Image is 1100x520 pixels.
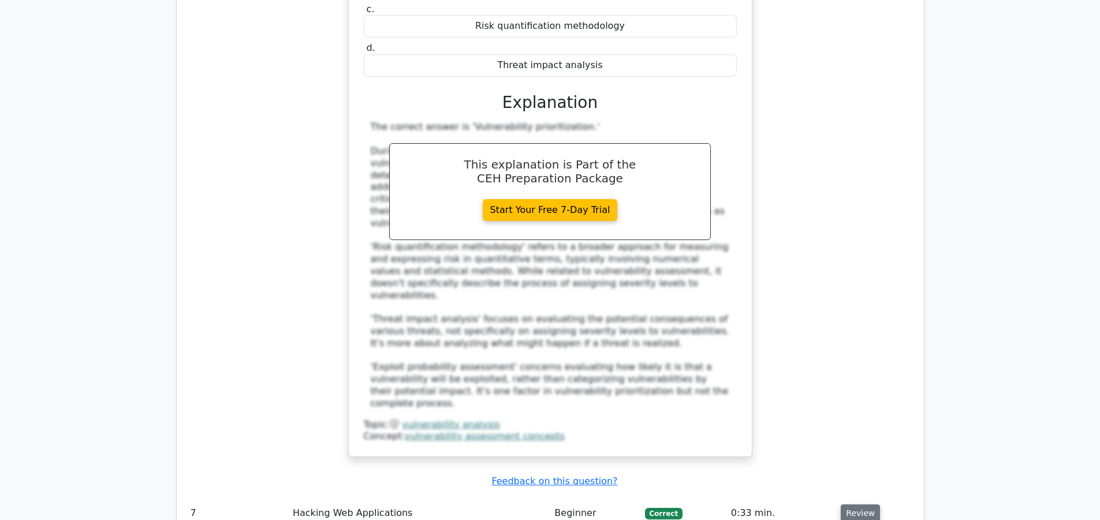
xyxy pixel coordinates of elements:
[364,431,737,443] div: Concept:
[364,15,737,38] div: Risk quantification methodology
[405,431,565,442] a: vulnerability assessment concepts
[483,199,618,221] a: Start Your Free 7-Day Trial
[364,419,737,431] div: Topic:
[367,42,375,53] span: d.
[491,476,617,487] a: Feedback on this question?
[367,3,375,14] span: c.
[371,93,730,113] h3: Explanation
[402,419,500,430] a: vulnerability analysis
[364,54,737,77] div: Threat impact analysis
[371,121,730,409] div: The correct answer is 'Vulnerability prioritization.' During a vulnerability assessment, security...
[645,508,683,519] span: Correct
